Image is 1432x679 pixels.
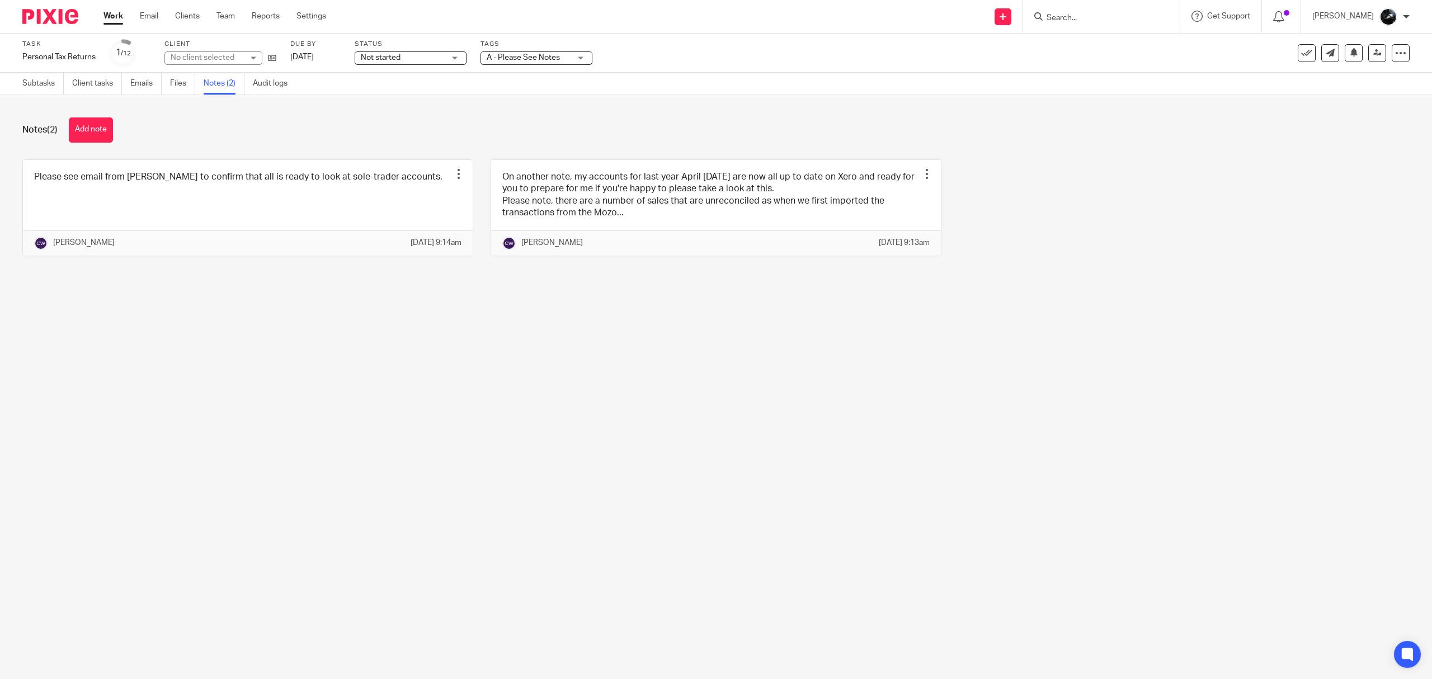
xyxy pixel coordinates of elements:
[879,237,930,248] p: [DATE] 9:13am
[22,73,64,95] a: Subtasks
[171,52,243,63] div: No client selected
[116,46,131,59] div: 1
[204,73,244,95] a: Notes (2)
[22,51,96,63] div: Personal Tax Returns
[411,237,461,248] p: [DATE] 9:14am
[361,54,401,62] span: Not started
[1045,13,1146,23] input: Search
[290,40,341,49] label: Due by
[355,40,467,49] label: Status
[1312,11,1374,22] p: [PERSON_NAME]
[22,9,78,24] img: Pixie
[22,40,96,49] label: Task
[481,40,592,49] label: Tags
[502,237,516,250] img: svg%3E
[1207,12,1250,20] span: Get Support
[121,50,131,56] small: /12
[140,11,158,22] a: Email
[296,11,326,22] a: Settings
[521,237,583,248] p: [PERSON_NAME]
[1379,8,1397,26] img: 1000002122.jpg
[130,73,162,95] a: Emails
[253,73,296,95] a: Audit logs
[47,125,58,134] span: (2)
[34,237,48,250] img: svg%3E
[252,11,280,22] a: Reports
[290,53,314,61] span: [DATE]
[103,11,123,22] a: Work
[216,11,235,22] a: Team
[72,73,122,95] a: Client tasks
[487,54,560,62] span: A - Please See Notes
[69,117,113,143] button: Add note
[175,11,200,22] a: Clients
[22,124,58,136] h1: Notes
[164,40,276,49] label: Client
[53,237,115,248] p: [PERSON_NAME]
[170,73,195,95] a: Files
